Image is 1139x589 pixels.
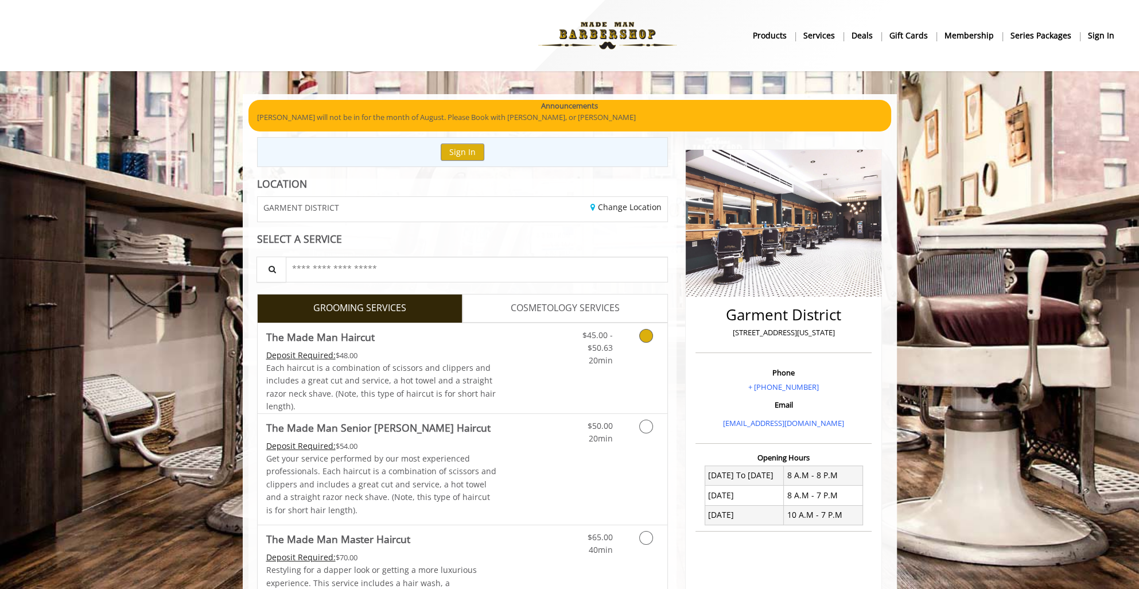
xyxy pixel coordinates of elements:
[944,29,994,42] b: Membership
[698,307,869,323] h2: Garment District
[889,29,928,42] b: gift cards
[266,350,336,361] span: This service needs some Advance to be paid before we block your appointment
[698,401,869,409] h3: Email
[266,452,497,517] p: Get your service performed by our most experienced professionals. Each haircut is a combination o...
[1002,27,1080,44] a: Series packagesSeries packages
[588,433,612,444] span: 20min
[745,27,795,44] a: Productsproducts
[266,362,496,412] span: Each haircut is a combination of scissors and clippers and includes a great cut and service, a ho...
[313,301,406,316] span: GROOMING SERVICES
[588,544,612,555] span: 40min
[748,382,819,392] a: + [PHONE_NUMBER]
[266,531,410,547] b: The Made Man Master Haircut
[257,234,668,245] div: SELECT A SERVICE
[266,551,497,564] div: $70.00
[803,29,835,42] b: Services
[795,27,843,44] a: ServicesServices
[541,100,598,112] b: Announcements
[936,27,1002,44] a: MembershipMembership
[266,329,375,345] b: The Made Man Haircut
[698,369,869,377] h3: Phone
[511,301,620,316] span: COSMETOLOGY SERVICES
[587,532,612,542] span: $65.00
[784,486,863,505] td: 8 A.M - 7 P.M
[723,418,844,428] a: [EMAIL_ADDRESS][DOMAIN_NAME]
[588,355,612,366] span: 20min
[266,420,491,436] b: The Made Man Senior [PERSON_NAME] Haircut
[266,440,497,452] div: $54.00
[263,203,339,212] span: GARMENT DISTRICT
[266,552,336,563] span: This service needs some Advance to be paid before we block your appointment
[1080,27,1122,44] a: sign insign in
[582,330,612,353] span: $45.00 - $50.63
[852,29,873,42] b: Deals
[705,466,784,485] td: [DATE] To [DATE]
[705,486,784,505] td: [DATE]
[784,505,863,525] td: 10 A.M - 7 P.M
[587,420,612,431] span: $50.00
[257,177,307,191] b: LOCATION
[753,29,787,42] b: products
[441,144,484,160] button: Sign In
[881,27,936,44] a: Gift cardsgift cards
[698,327,869,339] p: [STREET_ADDRESS][US_STATE]
[784,466,863,485] td: 8 A.M - 8 P.M
[843,27,881,44] a: DealsDeals
[1088,29,1114,42] b: sign in
[590,201,662,212] a: Change Location
[266,440,336,451] span: This service needs some Advance to be paid before we block your appointment
[705,505,784,525] td: [DATE]
[1010,29,1071,42] b: Series packages
[257,111,883,123] p: [PERSON_NAME] will not be in for the month of August. Please Book with [PERSON_NAME], or [PERSON_...
[528,4,686,67] img: Made Man Barbershop logo
[256,257,286,282] button: Service Search
[266,349,497,362] div: $48.00
[695,454,872,462] h3: Opening Hours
